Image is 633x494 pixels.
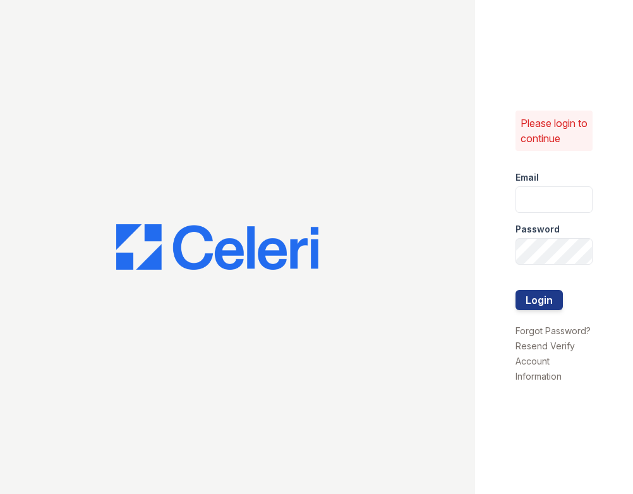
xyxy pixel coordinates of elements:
[116,224,318,270] img: CE_Logo_Blue-a8612792a0a2168367f1c8372b55b34899dd931a85d93a1a3d3e32e68fde9ad4.png
[515,325,591,336] a: Forgot Password?
[515,223,560,236] label: Password
[521,116,588,146] p: Please login to continue
[515,290,563,310] button: Login
[515,171,539,184] label: Email
[515,340,575,382] a: Resend Verify Account Information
